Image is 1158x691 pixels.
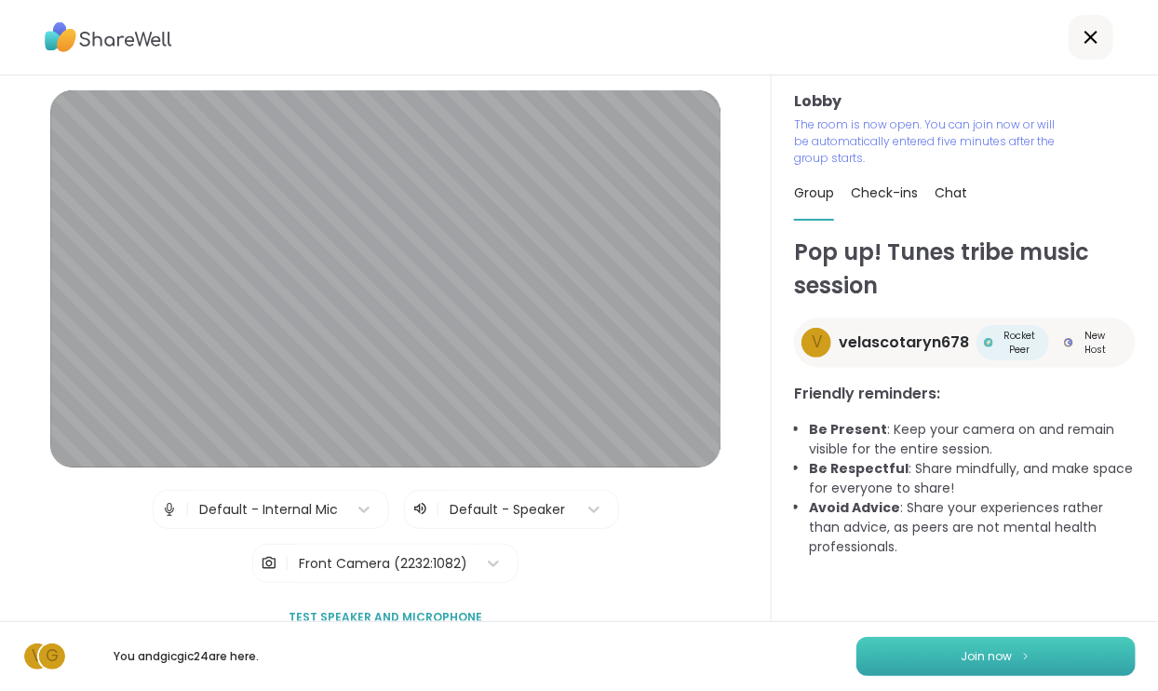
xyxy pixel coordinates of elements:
span: v [33,644,43,669]
span: New Host [1077,329,1113,357]
span: Check-ins [851,183,918,202]
img: ShareWell Logo [45,16,172,59]
img: Rocket Peer [984,338,993,347]
p: You and gicgic24 are here. [82,648,290,665]
span: Test speaker and microphone [289,609,482,626]
button: Join now [856,637,1136,676]
span: v [812,331,822,355]
li: : Share mindfully, and make space for everyone to share! [809,459,1136,498]
h3: Friendly reminders: [794,383,1136,405]
span: | [436,498,440,521]
span: Rocket Peer [997,329,1042,357]
span: Group [794,183,834,202]
h1: Pop up! Tunes tribe music session [794,236,1136,303]
li: : Share your experiences rather than advice, as peers are not mental health professionals. [809,498,1136,557]
span: | [285,545,289,582]
div: Default - Internal Mic [199,500,338,520]
img: Camera [261,545,277,582]
span: Join now [962,648,1013,665]
b: Be Present [809,420,887,439]
h3: Lobby [794,90,1136,113]
b: Avoid Advice [809,498,900,517]
a: vvelascotaryn678Rocket PeerRocket PeerNew HostNew Host [794,318,1136,368]
span: | [185,491,190,528]
button: Test speaker and microphone [281,598,490,637]
span: Chat [935,183,967,202]
b: Be Respectful [809,459,909,478]
img: Microphone [161,491,178,528]
div: Front Camera (2232:1082) [299,554,467,574]
li: : Keep your camera on and remain visible for the entire session. [809,420,1136,459]
span: velascotaryn678 [839,332,969,354]
img: ShareWell Logomark [1020,651,1031,661]
img: New Host [1064,338,1073,347]
p: The room is now open. You can join now or will be automatically entered five minutes after the gr... [794,116,1062,167]
span: g [46,644,59,669]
